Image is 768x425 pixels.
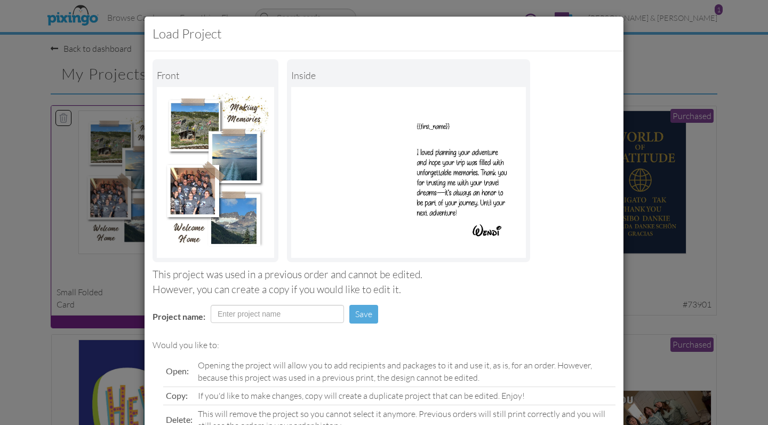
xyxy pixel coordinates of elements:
[153,25,615,43] h3: Load Project
[349,305,378,324] button: Save
[157,64,274,87] div: Front
[166,414,193,424] span: Delete:
[166,366,189,376] span: Open:
[211,305,344,323] input: Enter project name
[153,339,615,351] div: Would you like to:
[291,64,526,87] div: inside
[291,87,526,258] img: Portrait Image
[153,267,615,282] div: This project was used in a previous order and cannot be edited.
[195,387,615,405] td: If you'd like to make changes, copy will create a duplicate project that can be edited. Enjoy!
[166,390,188,400] span: Copy:
[153,282,615,297] div: However, you can create a copy if you would like to edit it.
[157,87,274,258] img: Landscape Image
[195,357,615,387] td: Opening the project will allow you to add recipients and packages to it and use it, as is, for an...
[153,311,205,323] label: Project name:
